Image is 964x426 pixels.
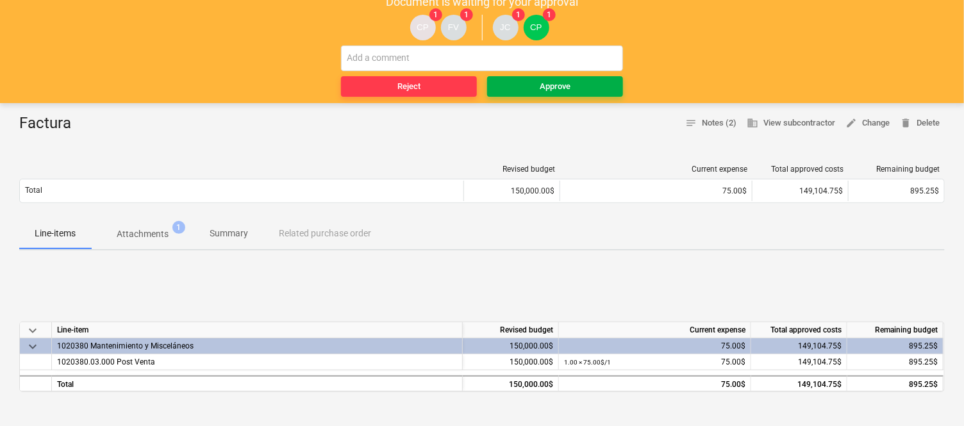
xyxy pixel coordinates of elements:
div: Revised budget [469,165,555,174]
div: 149,104.75$ [751,375,847,391]
div: Current expense [559,322,751,338]
small: 1.00 × 75.00$ / 1 [564,359,611,366]
span: 149,104.75$ [798,357,842,366]
span: Notes (2) [685,116,736,131]
div: Factura [19,113,81,134]
span: keyboard_arrow_down [25,339,40,354]
div: Approve [540,79,570,94]
span: 1 [543,8,556,21]
button: Change [840,113,895,133]
div: 150,000.00$ [463,354,559,370]
div: 75.00$ [564,354,745,370]
span: View subcontractor [747,116,835,131]
div: Remaining budget [854,165,940,174]
div: 75.00$ [564,377,745,393]
div: Reject [397,79,420,94]
span: CP [417,22,429,32]
p: Total [25,185,42,196]
span: business [747,117,758,129]
span: Delete [900,116,940,131]
div: 150,000.00$ [463,181,560,201]
div: 150,000.00$ [463,338,559,354]
div: Revised budget [463,322,559,338]
div: Fernando Vanegas [441,15,467,40]
div: Current expense [565,165,747,174]
span: edit [845,117,857,129]
div: Total [52,375,463,391]
span: delete [900,117,911,129]
span: 1 [429,8,442,21]
div: 149,104.75$ [751,338,847,354]
span: FV [448,22,459,32]
button: View subcontractor [742,113,840,133]
div: Total approved costs [758,165,843,174]
span: keyboard_arrow_down [25,323,40,338]
div: 75.00$ [564,338,745,354]
div: 895.25$ [847,375,943,391]
p: Attachments [117,227,169,241]
div: Claudia Perez [524,15,549,40]
span: Change [845,116,890,131]
div: Total approved costs [751,322,847,338]
div: Line-item [52,322,463,338]
span: notes [685,117,697,129]
span: 1 [512,8,525,21]
span: CP [530,22,542,32]
button: Approve [487,76,623,97]
div: Remaining budget [847,322,943,338]
span: 1020380.03.000 Post Venta [57,357,155,366]
iframe: Chat Widget [900,365,964,426]
span: 895.25$ [910,186,939,195]
button: Reject [341,76,477,97]
span: 1 [460,8,473,21]
button: Notes (2) [680,113,742,133]
span: JC [500,22,510,32]
div: Claudia Perez [410,15,436,40]
button: Delete [895,113,945,133]
input: Add a comment [341,45,623,71]
div: Javier Cattan [493,15,519,40]
div: 895.25$ [847,338,943,354]
span: 895.25$ [909,357,938,366]
p: Line-items [35,227,76,240]
div: 75.00$ [565,186,747,195]
div: 1020380 Mantenimiento y Misceláneos [57,338,457,354]
span: 1 [172,221,185,234]
div: 150,000.00$ [463,375,559,391]
div: 149,104.75$ [752,181,848,201]
p: Summary [210,227,248,240]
